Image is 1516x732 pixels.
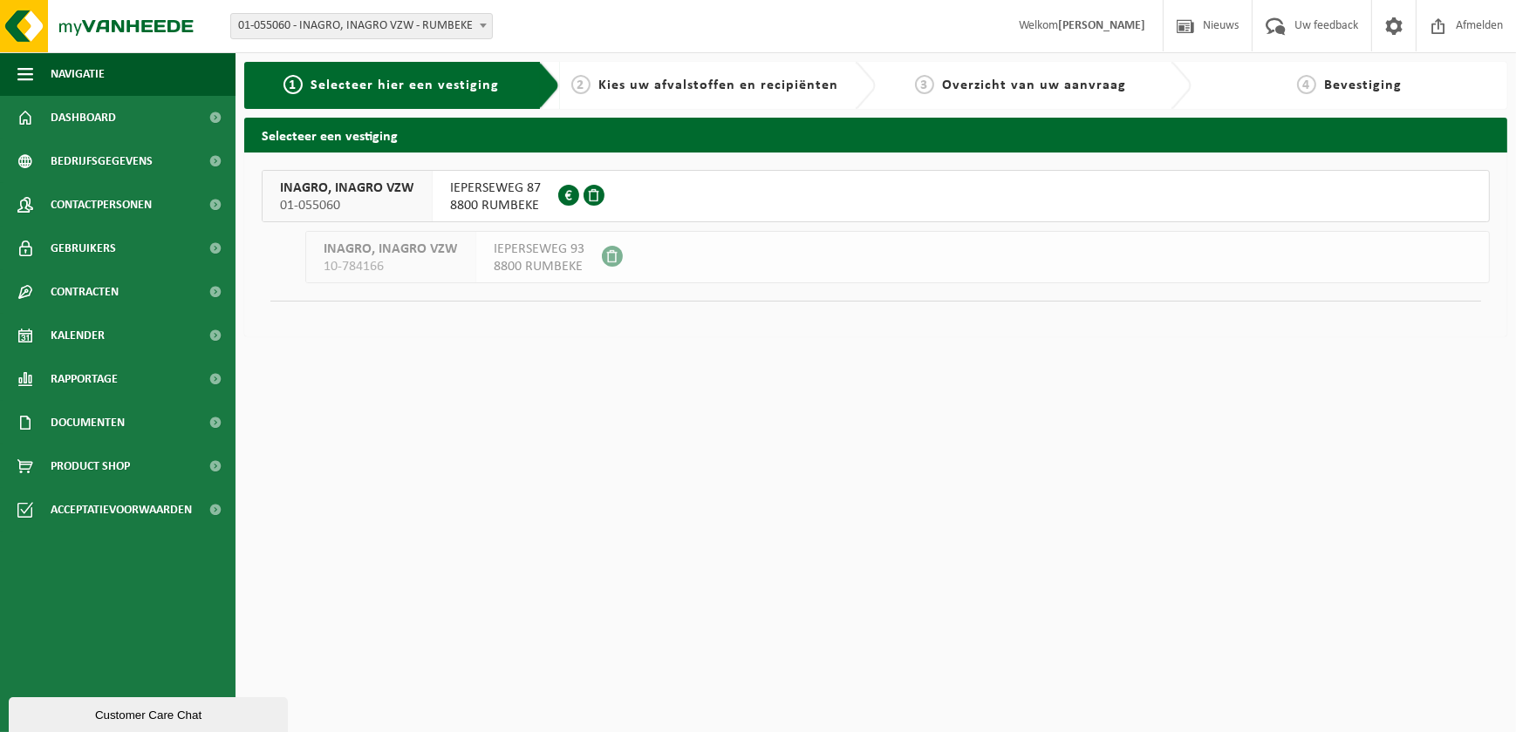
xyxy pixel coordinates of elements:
[51,314,105,357] span: Kalender
[943,78,1127,92] span: Overzicht van uw aanvraag
[51,183,152,227] span: Contactpersonen
[915,75,934,94] span: 3
[311,78,500,92] span: Selecteer hier een vestiging
[571,75,591,94] span: 2
[51,488,192,532] span: Acceptatievoorwaarden
[324,241,458,258] span: INAGRO, INAGRO VZW
[1325,78,1403,92] span: Bevestiging
[51,357,118,401] span: Rapportage
[450,197,541,214] span: 8800 RUMBEKE
[280,180,414,197] span: INAGRO, INAGRO VZW
[599,78,839,92] span: Kies uw afvalstoffen en recipiënten
[1058,19,1145,32] strong: [PERSON_NAME]
[51,444,130,488] span: Product Shop
[262,170,1490,222] button: INAGRO, INAGRO VZW 01-055060 IEPERSEWEG 878800 RUMBEKE
[1297,75,1316,94] span: 4
[244,118,1507,152] h2: Selecteer een vestiging
[51,96,116,139] span: Dashboard
[494,241,584,258] span: IEPERSEWEG 93
[9,694,291,732] iframe: chat widget
[231,14,492,38] span: 01-055060 - INAGRO, INAGRO VZW - RUMBEKE
[494,258,584,275] span: 8800 RUMBEKE
[280,197,414,214] span: 01-055060
[51,139,153,183] span: Bedrijfsgegevens
[324,258,458,275] span: 10-784166
[51,270,119,314] span: Contracten
[450,180,541,197] span: IEPERSEWEG 87
[51,401,125,444] span: Documenten
[51,227,116,270] span: Gebruikers
[51,52,105,96] span: Navigatie
[230,13,493,39] span: 01-055060 - INAGRO, INAGRO VZW - RUMBEKE
[283,75,303,94] span: 1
